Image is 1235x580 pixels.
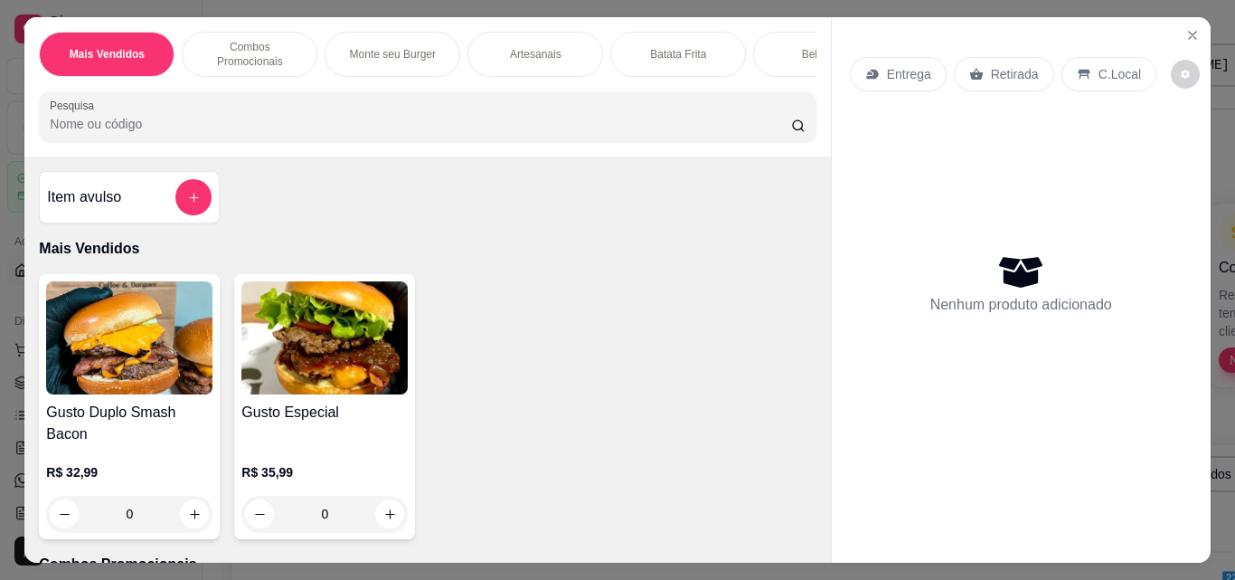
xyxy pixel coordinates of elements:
[350,47,436,62] p: Monte seu Burger
[175,179,212,215] button: add-separate-item
[241,402,408,423] h4: Gusto Especial
[241,463,408,481] p: R$ 35,99
[39,238,815,260] p: Mais Vendidos
[510,47,561,62] p: Artesanais
[197,40,302,69] p: Combos Promocionais
[930,294,1112,316] p: Nenhum produto adicionado
[1171,60,1200,89] button: decrease-product-quantity
[50,98,100,113] label: Pesquisa
[991,65,1039,83] p: Retirada
[650,47,706,62] p: Batata Frita
[46,402,212,445] h4: Gusto Duplo Smash Bacon
[39,554,815,575] p: Combos Promocionais
[46,281,212,395] img: product-image
[50,115,791,133] input: Pesquisa
[1098,65,1141,83] p: C.Local
[1178,21,1207,50] button: Close
[241,281,408,395] img: product-image
[802,47,841,62] p: Bebidas
[887,65,931,83] p: Entrega
[70,47,145,62] p: Mais Vendidos
[47,186,121,208] h4: Item avulso
[46,463,212,481] p: R$ 32,99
